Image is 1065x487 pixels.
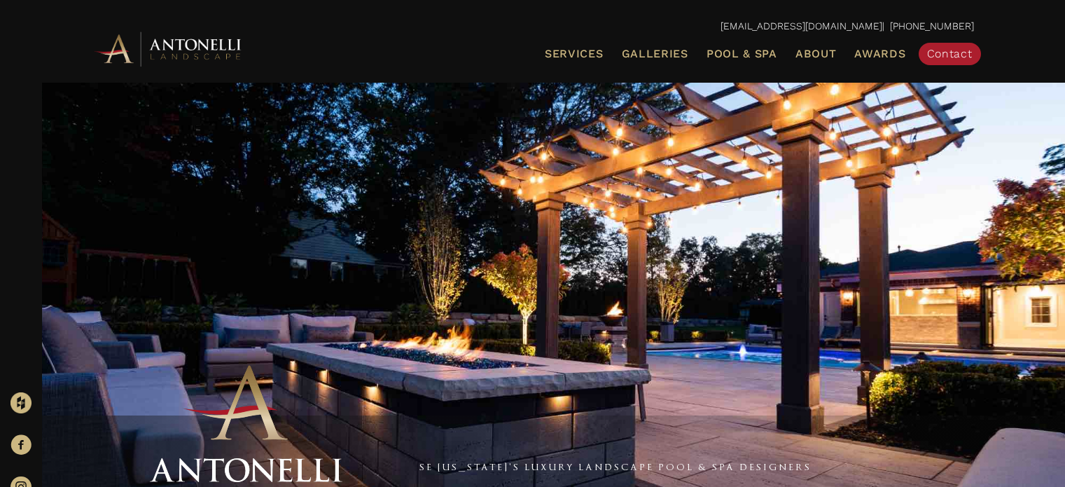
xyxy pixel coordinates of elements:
p: | [PHONE_NUMBER] [92,18,974,36]
span: Awards [854,47,905,60]
a: Contact [919,43,981,65]
a: About [790,45,842,63]
span: About [795,48,837,60]
span: Services [545,48,604,60]
a: SE [US_STATE]'s Luxury Landscape Pool & Spa Designers [419,461,812,472]
a: Services [539,45,609,63]
img: Houzz [11,392,32,413]
span: Contact [927,47,973,60]
a: Galleries [616,45,694,63]
a: Pool & Spa [701,45,783,63]
img: Antonelli Horizontal Logo [92,29,246,68]
span: Pool & Spa [706,47,777,60]
a: Awards [849,45,911,63]
span: Galleries [622,47,688,60]
a: [EMAIL_ADDRESS][DOMAIN_NAME] [721,20,882,32]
